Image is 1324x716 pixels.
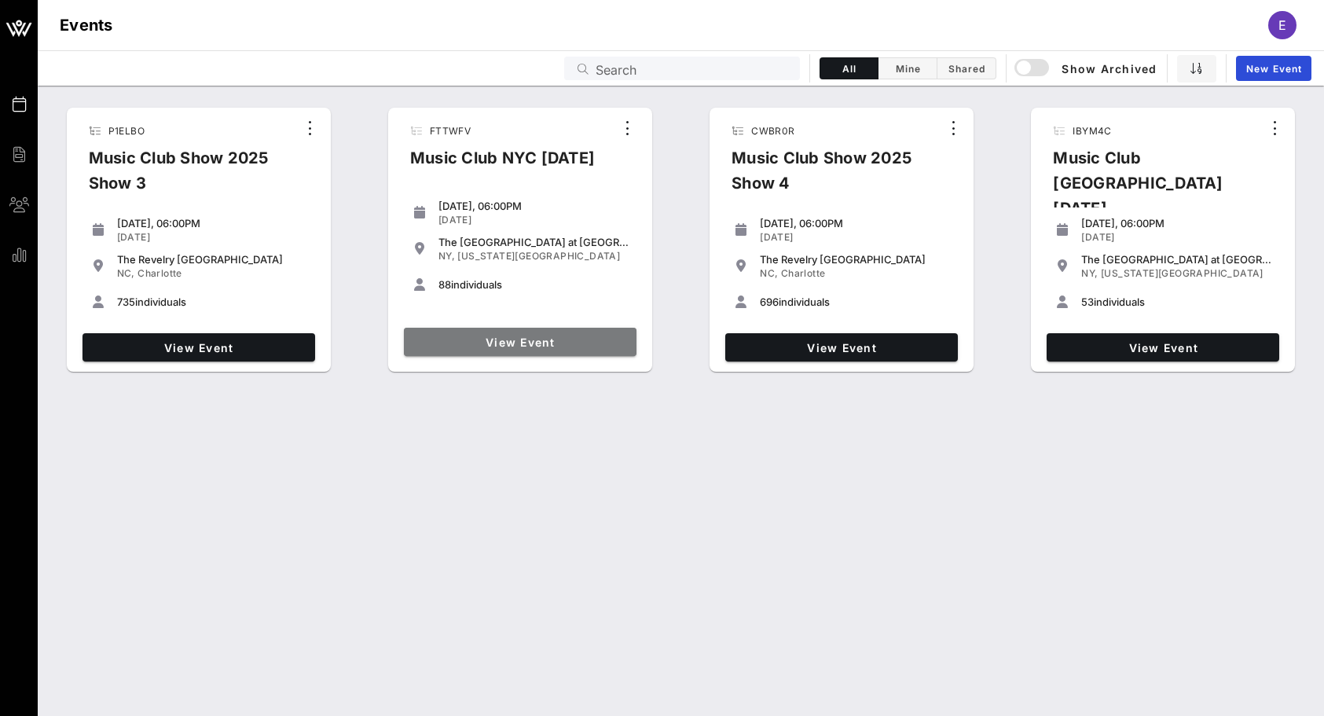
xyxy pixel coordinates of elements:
span: View Event [89,341,309,354]
button: Show Archived [1016,54,1157,83]
div: The [GEOGRAPHIC_DATA] at [GEOGRAPHIC_DATA] [438,236,630,248]
button: Shared [937,57,996,79]
span: Shared [947,63,986,75]
div: [DATE], 06:00PM [438,200,630,212]
div: Music Club [GEOGRAPHIC_DATA] [DATE] [1040,145,1262,233]
a: New Event [1236,56,1311,81]
div: individuals [117,296,309,308]
span: Charlotte [138,267,182,279]
span: Show Archived [1017,59,1157,78]
div: Music Club NYC [DATE] [398,145,607,183]
span: View Event [1053,341,1273,354]
span: Charlotte [781,267,826,279]
a: View Event [725,333,958,362]
div: [DATE], 06:00PM [760,217,952,229]
span: 696 [760,296,779,308]
div: [DATE] [760,231,952,244]
span: CWBR0R [751,125,794,137]
a: View Event [1047,333,1279,362]
div: individuals [760,296,952,308]
a: View Event [404,328,636,356]
span: 735 [117,296,135,308]
span: New Event [1245,63,1302,75]
span: 53 [1081,296,1094,308]
span: Mine [888,63,927,75]
div: [DATE], 06:00PM [117,217,309,229]
div: [DATE], 06:00PM [1081,217,1273,229]
span: IBYM4C [1073,125,1111,137]
button: Mine [878,57,937,79]
span: [US_STATE][GEOGRAPHIC_DATA] [1101,267,1263,279]
span: All [830,63,868,75]
div: individuals [1081,296,1273,308]
span: E [1278,17,1286,33]
span: 88 [438,278,451,291]
div: Music Club Show 2025 Show 3 [76,145,297,208]
div: The Revelry [GEOGRAPHIC_DATA] [760,253,952,266]
h1: Events [60,13,113,38]
button: All [820,57,878,79]
span: NC, [760,267,778,279]
span: NY, [1081,267,1098,279]
span: FTTWFV [430,125,471,137]
span: View Event [732,341,952,354]
div: individuals [438,278,630,291]
div: [DATE] [438,214,630,226]
span: NC, [117,267,135,279]
span: P1ELBO [108,125,145,137]
div: E [1268,11,1296,39]
div: [DATE] [117,231,309,244]
span: [US_STATE][GEOGRAPHIC_DATA] [457,250,620,262]
div: Music Club Show 2025 Show 4 [719,145,941,208]
span: View Event [410,336,630,349]
div: [DATE] [1081,231,1273,244]
span: NY, [438,250,455,262]
div: The Revelry [GEOGRAPHIC_DATA] [117,253,309,266]
div: The [GEOGRAPHIC_DATA] at [GEOGRAPHIC_DATA] [1081,253,1273,266]
a: View Event [83,333,315,362]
